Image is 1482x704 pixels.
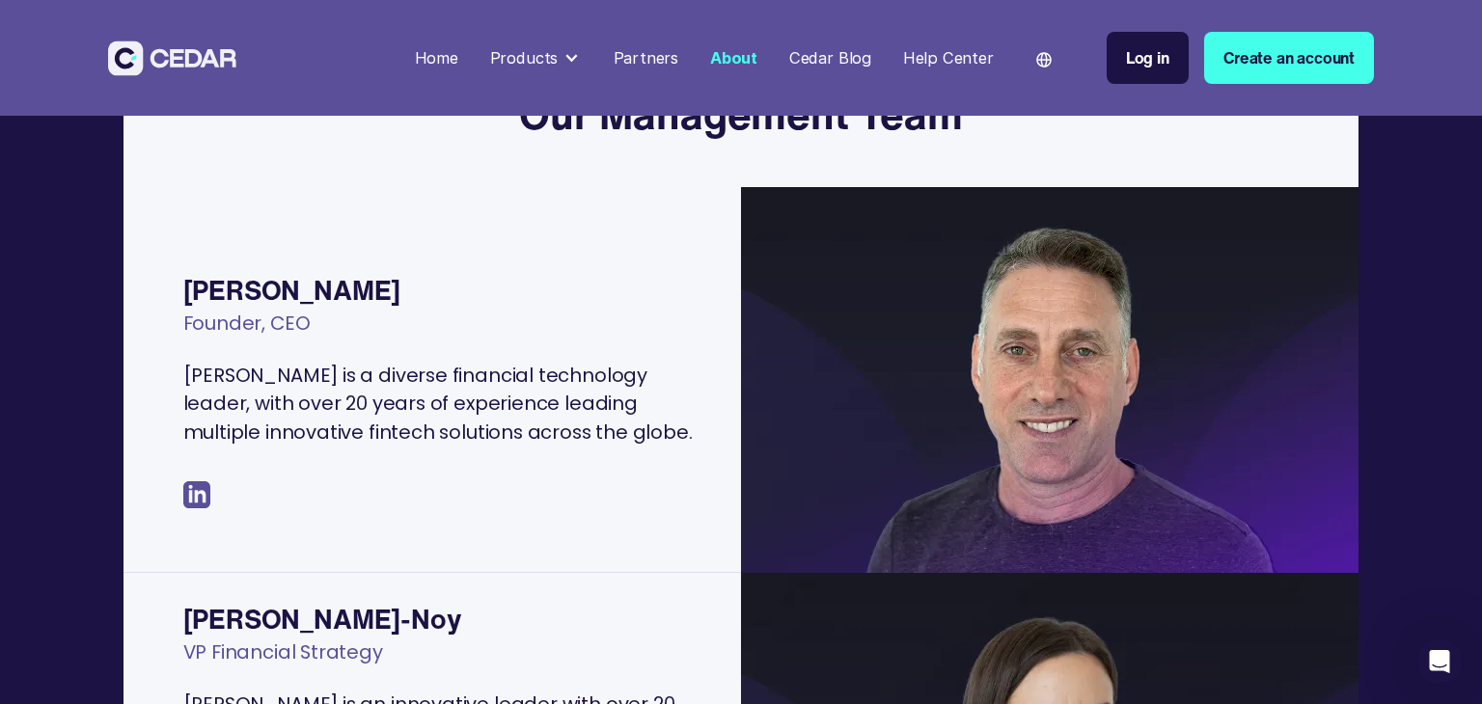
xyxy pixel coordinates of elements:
div: Home [415,46,458,70]
a: Partners [605,37,686,80]
div: Partners [614,46,679,70]
h3: Our Management Team [519,90,963,139]
div: Products [490,46,559,70]
div: VP Financial Strategy [183,638,702,690]
p: [PERSON_NAME] is a diverse financial technology leader, with over 20 years of experience leading ... [183,362,702,447]
a: Cedar Blog [782,37,880,80]
a: Log in [1107,32,1189,85]
div: [PERSON_NAME]-Noy [183,599,702,638]
div: About [710,46,757,70]
div: Cedar Blog [789,46,871,70]
iframe: Intercom live chat [1416,638,1463,685]
div: Help Center [903,46,994,70]
div: Log in [1126,46,1169,70]
div: [PERSON_NAME] [183,270,702,310]
a: Home [406,37,466,80]
div: Founder, CEO [183,310,702,362]
a: About [702,37,765,80]
div: Products [481,39,590,78]
img: world icon [1036,52,1052,68]
a: Create an account [1204,32,1374,85]
a: Help Center [895,37,1002,80]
